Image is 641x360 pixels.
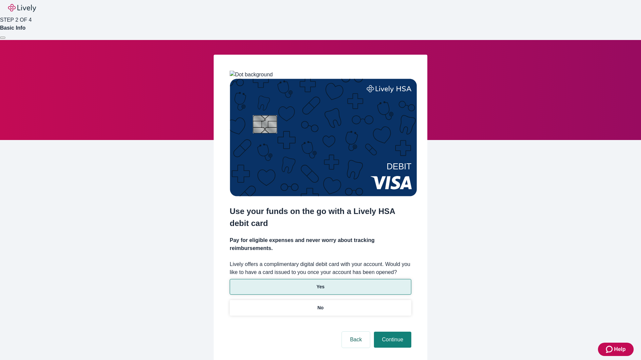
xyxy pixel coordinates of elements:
[374,332,411,348] button: Continue
[230,79,417,196] img: Debit card
[230,205,411,229] h2: Use your funds on the go with a Lively HSA debit card
[598,343,634,356] button: Zendesk support iconHelp
[230,300,411,316] button: No
[8,4,36,12] img: Lively
[606,345,614,353] svg: Zendesk support icon
[230,71,273,79] img: Dot background
[614,345,626,353] span: Help
[342,332,370,348] button: Back
[230,236,411,252] h4: Pay for eligible expenses and never worry about tracking reimbursements.
[230,279,411,295] button: Yes
[230,260,411,276] label: Lively offers a complimentary digital debit card with your account. Would you like to have a card...
[316,283,325,290] p: Yes
[317,304,324,311] p: No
